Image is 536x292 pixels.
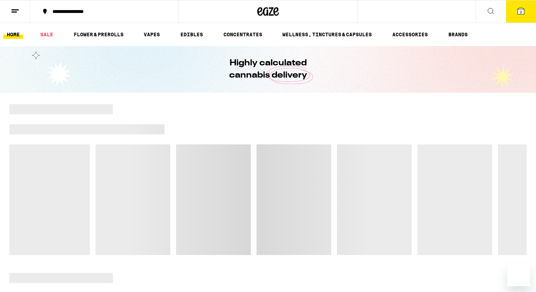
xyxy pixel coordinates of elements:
[177,30,207,39] a: EDIBLES
[520,10,522,14] span: 2
[506,0,536,23] button: 2
[140,30,163,39] a: VAPES
[279,30,375,39] a: WELLNESS, TINCTURES & CAPSULES
[445,30,471,39] a: BRANDS
[3,30,23,39] a: HOME
[220,30,266,39] a: CONCENTRATES
[70,30,127,39] a: FLOWER & PREROLLS
[37,30,57,39] a: SALE
[209,57,327,82] h1: Highly calculated cannabis delivery
[389,30,431,39] a: ACCESSORIES
[507,263,530,286] iframe: Button to launch messaging window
